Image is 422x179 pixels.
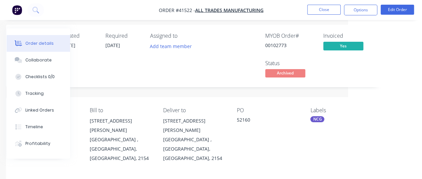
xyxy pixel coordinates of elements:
[7,85,70,102] button: Tracking
[237,116,300,126] div: 52160
[381,5,414,15] button: Edit Order
[310,116,324,122] div: NCG
[265,42,315,49] div: 00102773
[163,107,226,114] div: Deliver to
[307,5,341,15] button: Close
[105,33,142,39] div: Required
[344,5,377,15] button: Options
[90,116,153,135] div: [STREET_ADDRESS][PERSON_NAME]
[159,7,195,13] span: Order #41522 -
[25,40,54,46] div: Order details
[7,68,70,85] button: Checklists 0/0
[163,116,226,163] div: [STREET_ADDRESS][PERSON_NAME][GEOGRAPHIC_DATA] , [GEOGRAPHIC_DATA], [GEOGRAPHIC_DATA], 2154
[150,42,195,51] button: Add team member
[323,33,373,39] div: Invoiced
[90,135,153,163] div: [GEOGRAPHIC_DATA] , [GEOGRAPHIC_DATA], [GEOGRAPHIC_DATA], 2154
[25,124,43,130] div: Timeline
[146,42,195,51] button: Add team member
[310,107,373,114] div: Labels
[25,57,52,63] div: Collaborate
[105,42,120,48] span: [DATE]
[163,116,226,135] div: [STREET_ADDRESS][PERSON_NAME]
[7,35,70,52] button: Order details
[25,107,54,113] div: Linked Orders
[323,42,363,50] span: Yes
[25,74,55,80] div: Checklists 0/0
[163,135,226,163] div: [GEOGRAPHIC_DATA] , [GEOGRAPHIC_DATA], [GEOGRAPHIC_DATA], 2154
[195,7,264,13] a: ALL TRADES MANUFACTURING
[7,119,70,135] button: Timeline
[12,5,22,15] img: Factory
[150,33,217,39] div: Assigned to
[90,107,153,114] div: Bill to
[90,116,153,163] div: [STREET_ADDRESS][PERSON_NAME][GEOGRAPHIC_DATA] , [GEOGRAPHIC_DATA], [GEOGRAPHIC_DATA], 2154
[7,135,70,152] button: Profitability
[237,107,300,114] div: PO
[265,33,315,39] div: MYOB Order #
[25,141,50,147] div: Profitability
[265,69,305,77] span: Archived
[7,102,70,119] button: Linked Orders
[7,52,70,68] button: Collaborate
[265,60,315,66] div: Status
[25,91,44,97] div: Tracking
